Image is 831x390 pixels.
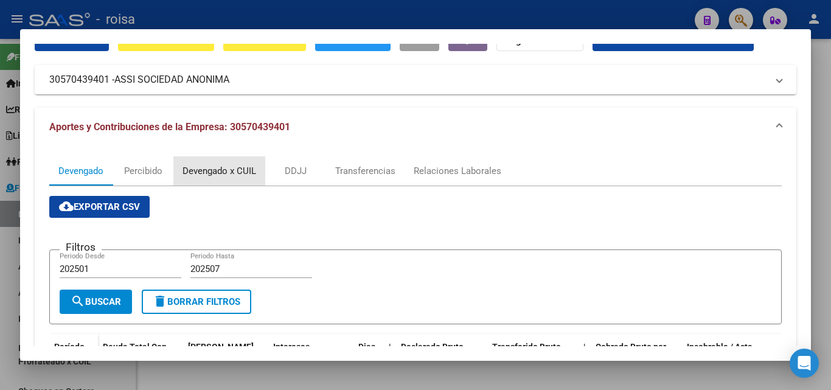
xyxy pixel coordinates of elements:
[49,334,98,385] datatable-header-cell: Período
[98,334,183,388] datatable-header-cell: Deuda Total Con Intereses
[58,164,103,178] div: Devengado
[35,65,796,94] mat-expansion-panel-header: 30570439401 -ASSI SOCIEDAD ANONIMA
[396,334,487,388] datatable-header-cell: Declarado Bruto ARCA
[54,342,85,352] span: Período
[384,334,396,388] datatable-header-cell: |
[103,342,167,366] span: Deuda Total Con Intereses
[358,342,375,352] span: Dias
[183,334,268,388] datatable-header-cell: Deuda Bruta Neto de Fiscalización e Incobrable
[389,342,391,352] span: |
[492,342,561,366] span: Transferido Bruto ARCA
[353,334,384,388] datatable-header-cell: Dias
[49,196,150,218] button: Exportar CSV
[44,35,99,46] span: Crear Acta
[579,334,591,388] datatable-header-cell: |
[591,334,682,388] datatable-header-cell: Cobrado Bruto por Fiscalización
[142,290,251,314] button: Borrar Filtros
[268,334,353,388] datatable-header-cell: Intereses
[496,29,583,51] button: Organismos Ext.
[153,296,240,307] span: Borrar Filtros
[71,296,121,307] span: Buscar
[114,72,229,87] span: ASSI SOCIEDAD ANONIMA
[414,164,501,178] div: Relaciones Laborales
[35,108,796,147] mat-expansion-panel-header: Aportes y Contribuciones de la Empresa: 30570439401
[71,294,85,308] mat-icon: search
[335,164,395,178] div: Transferencias
[60,240,102,254] h3: Filtros
[188,342,257,380] span: [PERSON_NAME] de Fiscalización e Incobrable
[49,72,767,87] mat-panel-title: 30570439401 -
[285,164,307,178] div: DDJJ
[124,164,162,178] div: Percibido
[59,199,74,214] mat-icon: cloud_download
[596,342,666,366] span: Cobrado Bruto por Fiscalización
[487,334,579,388] datatable-header-cell: Transferido Bruto ARCA
[59,201,140,212] span: Exportar CSV
[401,342,464,366] span: Declarado Bruto ARCA
[790,349,819,378] div: Open Intercom Messenger
[183,164,256,178] div: Devengado x CUIL
[153,294,167,308] mat-icon: delete
[583,342,586,352] span: |
[687,342,753,366] span: Incobrable / Acta virtual
[49,121,290,133] span: Aportes y Contribuciones de la Empresa: 30570439401
[273,342,310,352] span: Intereses
[682,334,773,388] datatable-header-cell: Incobrable / Acta virtual
[60,290,132,314] button: Buscar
